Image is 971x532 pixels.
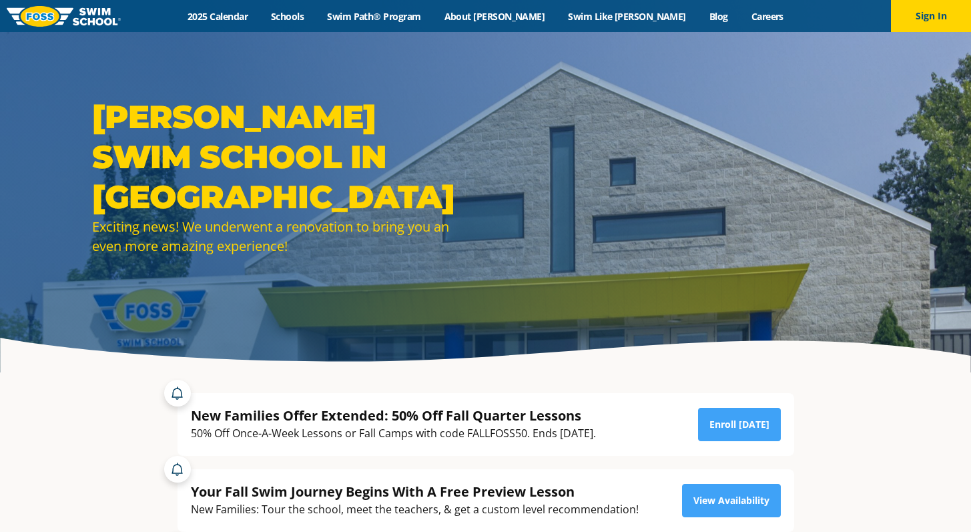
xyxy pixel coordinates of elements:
div: Exciting news! We underwent a renovation to bring you an even more amazing experience! [92,217,479,256]
h1: [PERSON_NAME] SWIM SCHOOL IN [GEOGRAPHIC_DATA] [92,97,479,217]
img: FOSS Swim School Logo [7,6,121,27]
a: Swim Path® Program [316,10,432,23]
a: Enroll [DATE] [698,408,781,441]
a: View Availability [682,484,781,517]
a: Schools [260,10,316,23]
a: Blog [697,10,739,23]
div: 50% Off Once-A-Week Lessons or Fall Camps with code FALLFOSS50. Ends [DATE]. [191,425,596,443]
a: Swim Like [PERSON_NAME] [557,10,698,23]
div: Your Fall Swim Journey Begins With A Free Preview Lesson [191,483,639,501]
a: About [PERSON_NAME] [432,10,557,23]
a: Careers [739,10,795,23]
a: 2025 Calendar [176,10,260,23]
div: New Families: Tour the school, meet the teachers, & get a custom level recommendation! [191,501,639,519]
div: New Families Offer Extended: 50% Off Fall Quarter Lessons [191,407,596,425]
